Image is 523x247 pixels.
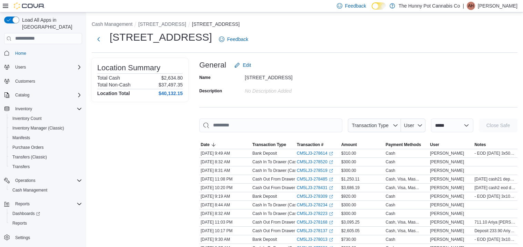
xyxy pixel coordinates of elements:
[385,194,395,199] div: Cash
[14,2,45,9] img: Cova
[1,62,85,72] button: Users
[430,202,464,208] span: [PERSON_NAME]
[1,232,85,242] button: Settings
[297,228,333,234] a: CM5LJ3-278137External link
[474,219,516,225] span: 711.10 Ariya [PERSON_NAME] [PERSON_NAME]
[478,2,517,10] p: [PERSON_NAME]
[15,64,26,70] span: Users
[297,202,333,208] a: CM5LJ3-278234External link
[341,151,356,156] span: $310.00
[12,116,42,121] span: Inventory Count
[252,151,277,156] p: Bank Deposit
[329,177,333,182] svg: External link
[252,185,312,191] p: Cash Out From Drawer (Cash 2)
[12,233,82,241] span: Settings
[12,91,82,99] span: Catalog
[12,200,82,208] span: Reports
[7,143,85,152] button: Purchase Orders
[12,220,27,226] span: Reports
[19,17,82,30] span: Load All Apps in [GEOGRAPHIC_DATA]
[199,184,251,192] div: [DATE] 10:20 PM
[10,163,82,171] span: Transfers
[15,106,32,112] span: Inventory
[486,122,510,129] span: Close Safe
[161,75,183,81] p: $2,634.80
[10,114,82,123] span: Inventory Count
[199,166,251,175] div: [DATE] 8:31 AM
[297,159,333,165] a: CM5LJ3-278520External link
[159,82,183,88] p: $37,497.35
[297,237,333,242] a: CM5LJ3-278013External link
[341,194,356,199] span: $920.00
[430,237,464,242] span: [PERSON_NAME]
[110,30,212,44] h1: [STREET_ADDRESS]
[1,48,85,58] button: Home
[7,209,85,218] a: Dashboards
[92,21,132,27] button: Cash Management
[384,141,429,149] button: Payment Methods
[474,194,516,199] span: - EOD [DATE] 3x100=$300 10x50=$500 6x20=$120 =$920
[341,185,360,191] span: $3,686.19
[10,134,82,142] span: Manifests
[329,160,333,164] svg: External link
[10,209,82,218] span: Dashboards
[430,211,464,216] span: [PERSON_NAME]
[252,176,312,182] p: Cash Out From Drawer (Cash 1)
[199,61,226,69] h3: General
[329,169,333,173] svg: External link
[199,192,251,200] div: [DATE] 9:19 AM
[7,114,85,123] button: Inventory Count
[7,218,85,228] button: Reports
[341,168,356,173] span: $300.00
[297,211,333,216] a: CM5LJ3-278223External link
[297,219,333,225] a: CM5LJ3-278168External link
[399,2,460,10] p: The Hunny Pot Cannabis Co
[341,159,356,165] span: $300.00
[329,152,333,156] svg: External link
[12,91,32,99] button: Catalog
[12,176,82,185] span: Operations
[430,159,464,165] span: [PERSON_NAME]
[199,235,251,244] div: [DATE] 9:30 AM
[1,176,85,185] button: Operations
[252,194,277,199] p: Bank Deposit
[10,153,82,161] span: Transfers (Classic)
[252,202,304,208] p: Cash In To Drawer (Cash 1)
[430,176,464,182] span: [PERSON_NAME]
[192,21,240,27] button: [STREET_ADDRESS]
[1,76,85,86] button: Customers
[295,141,340,149] button: Transaction #
[7,185,85,195] button: Cash Management
[297,185,333,191] a: CM5LJ3-278431External link
[385,151,395,156] div: Cash
[12,105,35,113] button: Inventory
[12,211,40,216] span: Dashboards
[10,134,33,142] a: Manifests
[12,176,38,185] button: Operations
[15,92,29,98] span: Catalog
[252,228,312,234] p: Cash Out From Drawer (Cash 1)
[329,186,333,190] svg: External link
[199,209,251,218] div: [DATE] 8:32 AM
[252,237,277,242] p: Bank Deposit
[232,58,254,72] button: Edit
[473,141,517,149] button: Notes
[1,199,85,209] button: Reports
[401,119,425,132] button: User
[341,142,357,147] span: Amount
[385,202,395,208] div: Cash
[329,229,333,233] svg: External link
[340,141,384,149] button: Amount
[430,219,464,225] span: [PERSON_NAME]
[385,237,395,242] div: Cash
[10,209,43,218] a: Dashboards
[474,237,516,242] span: - EOD [DATE] 3x100=$300 3x50=$150 14x20=$280 =$730
[345,2,366,9] span: Feedback
[463,2,464,10] p: |
[12,77,38,85] a: Customers
[199,227,251,235] div: [DATE] 10:17 PM
[252,211,304,216] p: Cash In To Drawer (Cash 2)
[12,125,64,131] span: Inventory Manager (Classic)
[341,228,360,234] span: $2,605.05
